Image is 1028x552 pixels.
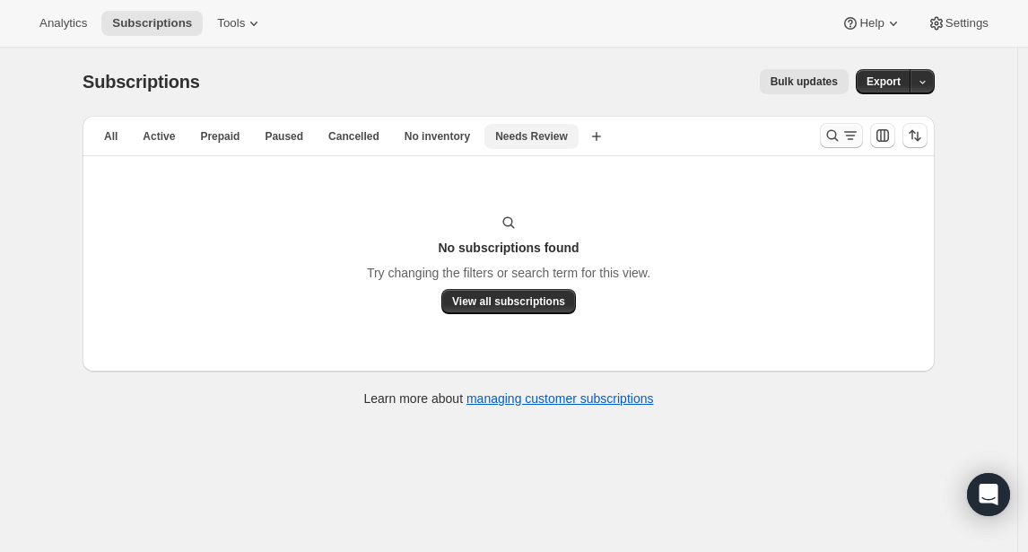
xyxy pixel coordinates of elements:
[29,11,98,36] button: Analytics
[870,123,895,148] button: Customize table column order and visibility
[820,123,863,148] button: Search and filter results
[831,11,912,36] button: Help
[101,11,203,36] button: Subscriptions
[438,239,579,257] h3: No subscriptions found
[466,391,654,406] a: managing customer subscriptions
[104,129,118,144] span: All
[867,74,901,89] span: Export
[495,129,568,144] span: Needs Review
[441,289,576,314] button: View all subscriptions
[143,129,175,144] span: Active
[217,16,245,31] span: Tools
[328,129,379,144] span: Cancelled
[39,16,87,31] span: Analytics
[902,123,928,148] button: Sort the results
[83,72,200,92] span: Subscriptions
[771,74,838,89] span: Bulk updates
[200,129,240,144] span: Prepaid
[367,264,650,282] p: Try changing the filters or search term for this view.
[405,129,470,144] span: No inventory
[760,69,849,94] button: Bulk updates
[265,129,303,144] span: Paused
[582,124,611,149] button: Create new view
[856,69,911,94] button: Export
[967,473,1010,516] div: Open Intercom Messenger
[364,390,654,407] p: Learn more about
[452,294,565,309] span: View all subscriptions
[945,16,989,31] span: Settings
[859,16,884,31] span: Help
[917,11,999,36] button: Settings
[206,11,274,36] button: Tools
[112,16,192,31] span: Subscriptions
